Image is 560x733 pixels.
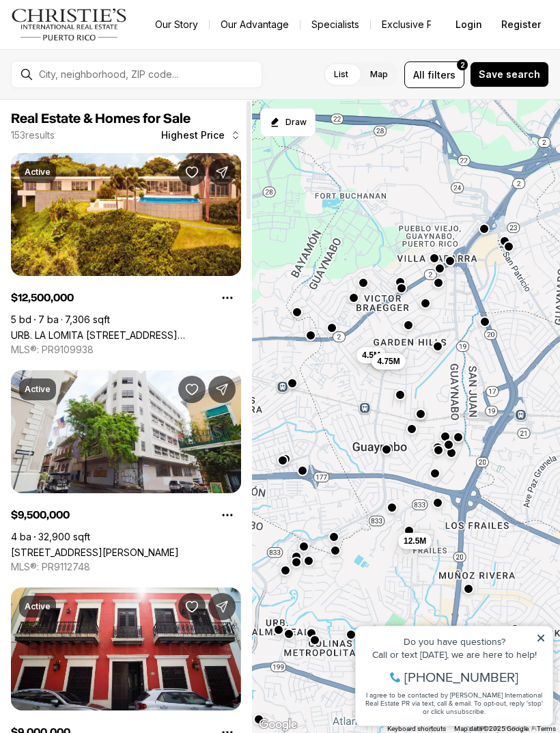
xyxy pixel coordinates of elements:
button: Allfilters2 [404,61,464,88]
span: Highest Price [161,130,225,141]
span: Login [456,19,482,30]
span: I agree to be contacted by [PERSON_NAME] International Real Estate PR via text, call & email. To ... [17,84,195,110]
p: 153 results [11,130,55,141]
span: 12.5M [404,536,426,547]
span: 2 [460,59,465,70]
a: Exclusive Properties [371,15,485,34]
div: Call or text [DATE], we are here to help! [14,44,197,53]
label: Map [359,62,399,87]
button: Start drawing [260,108,316,137]
label: List [323,62,359,87]
a: URB. LA LOMITA CALLE VISTA LINDA, GUAYNABO PR, 00969 [11,329,241,341]
p: Active [25,167,51,178]
button: Save search [470,61,549,87]
button: 12.5M [398,533,432,549]
button: Login [447,11,490,38]
button: 4.75M [372,353,405,370]
span: Real Estate & Homes for Sale [11,112,191,126]
span: 4.5M [362,350,380,361]
span: 4.75M [377,356,400,367]
span: filters [428,68,456,82]
div: Do you have questions? [14,31,197,40]
span: [PHONE_NUMBER] [56,64,170,78]
img: logo [11,8,128,41]
a: Specialists [300,15,370,34]
a: Our Story [144,15,209,34]
button: Property options [214,501,241,529]
a: 201 TETUAN ST, SAN JUAN PR, 00901 [11,547,179,558]
button: Property options [214,284,241,312]
a: Our Advantage [210,15,300,34]
span: Register [501,19,541,30]
button: Save Property: URB. LA LOMITA CALLE VISTA LINDA [178,158,206,186]
p: Active [25,601,51,612]
button: Share Property [208,158,236,186]
button: Save Property: 201 TETUAN ST [178,376,206,403]
span: Save search [479,69,540,80]
span: All [413,68,425,82]
button: Share Property [208,593,236,620]
button: Register [493,11,549,38]
button: Share Property [208,376,236,403]
p: Active [25,384,51,395]
button: Highest Price [153,122,249,149]
button: Save Property: 153 SAN JUSTO ST [178,593,206,620]
button: 4.5M [356,347,386,363]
